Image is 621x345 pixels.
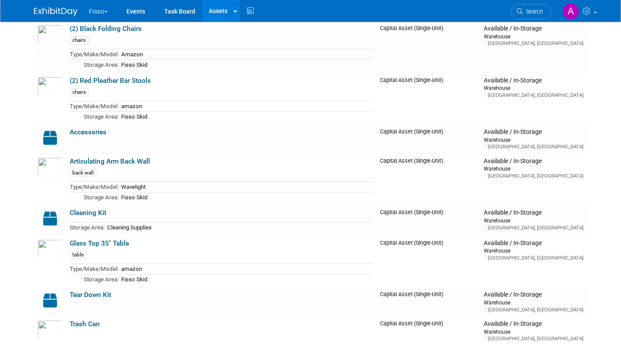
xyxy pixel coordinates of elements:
div: Available / In-Storage [484,320,584,328]
td: Cleaning Supplies [105,222,373,232]
a: Search [511,4,551,19]
span: Storage Area: [84,276,119,283]
div: Available / In-Storage [484,291,584,299]
div: [GEOGRAPHIC_DATA], [GEOGRAPHIC_DATA] [484,40,584,47]
td: Fisso Skid [119,59,373,69]
div: [GEOGRAPHIC_DATA], [GEOGRAPHIC_DATA] [484,307,584,313]
img: ExhibitDay [34,7,78,16]
div: [GEOGRAPHIC_DATA], [GEOGRAPHIC_DATA] [484,255,584,261]
img: Capital-Asset-Icon-2.png [37,128,63,147]
img: Capital-Asset-Icon-2.png [37,209,63,228]
td: Capital Asset (Single-Unit) [377,21,480,73]
td: Type/Make/Model: [70,264,119,274]
div: back wall [70,169,96,177]
div: [GEOGRAPHIC_DATA], [GEOGRAPHIC_DATA] [484,92,584,99]
a: Accessories [70,128,106,136]
td: Capital Asset (Single-Unit) [377,287,480,316]
div: Warehouse [484,84,584,92]
a: Articulating Arm Back Wall [70,157,150,165]
div: Warehouse [484,299,584,306]
td: Fisso Skid [119,111,373,121]
img: Capital-Asset-Icon-2.png [37,291,63,310]
td: Wavelight [119,182,373,192]
div: [GEOGRAPHIC_DATA], [GEOGRAPHIC_DATA] [484,143,584,150]
a: Cleaning Kit [70,209,106,217]
div: Available / In-Storage [484,239,584,247]
span: Storage Area: [70,224,105,231]
div: Available / In-Storage [484,209,584,217]
div: chairs [70,88,88,96]
span: Storage Area: [84,61,119,68]
div: chairs [70,36,88,44]
span: Storage Area: [84,194,119,201]
div: Warehouse [484,217,584,224]
div: Available / In-Storage [484,25,584,33]
a: Glass Top 35" Table [70,239,129,247]
span: Storage Area: [84,113,119,120]
img: Art Stewart [563,3,579,20]
td: Capital Asset (Single-Unit) [377,154,480,206]
td: Type/Make/Model: [70,49,119,60]
a: Trash Can [70,320,100,328]
td: Type/Make/Model: [70,182,119,192]
div: Available / In-Storage [484,157,584,165]
td: Type/Make/Model: [70,101,119,112]
td: Capital Asset (Single-Unit) [377,125,480,154]
div: Warehouse [484,328,584,335]
div: Warehouse [484,136,584,143]
div: [GEOGRAPHIC_DATA], [GEOGRAPHIC_DATA] [484,173,584,179]
a: Tear Down Kit [70,291,111,299]
div: Warehouse [484,247,584,254]
td: Fisso Skid [119,274,373,284]
td: Amazon [119,49,373,60]
div: Warehouse [484,33,584,40]
td: amazon [119,101,373,112]
div: Warehouse [484,165,584,172]
div: Available / In-Storage [484,128,584,136]
td: amazon [119,264,373,274]
td: Capital Asset (Single-Unit) [377,205,480,236]
a: (2) Black Folding Chairs [70,25,142,33]
div: Available / In-Storage [484,77,584,85]
a: (2) Red Pleather Bar Stools [70,77,151,85]
span: Search [523,8,543,15]
div: [GEOGRAPHIC_DATA], [GEOGRAPHIC_DATA] [484,335,584,342]
td: Capital Asset (Single-Unit) [377,73,480,125]
td: Capital Asset (Single-Unit) [377,236,480,288]
div: table [70,251,86,259]
td: Fisso Skid [119,192,373,202]
div: [GEOGRAPHIC_DATA], [GEOGRAPHIC_DATA] [484,225,584,231]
